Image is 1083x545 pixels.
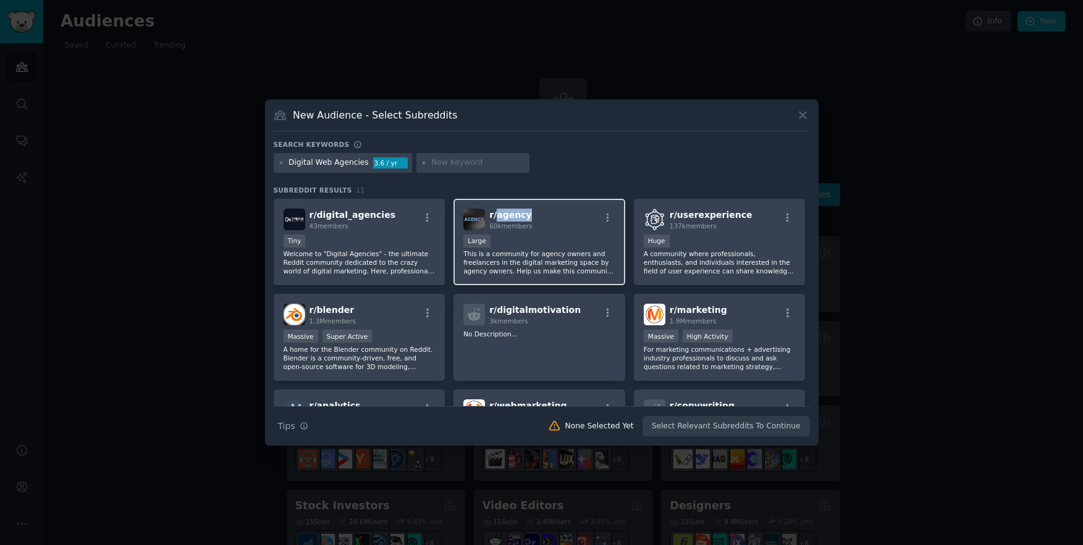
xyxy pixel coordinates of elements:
[278,420,295,433] span: Tips
[284,330,318,343] div: Massive
[284,345,436,371] p: A home for the Blender community on Reddit. Blender is a community-driven, free, and open-source ...
[310,222,348,230] span: 43 members
[644,249,796,275] p: A community where professionals, enthusiasts, and individuals interested in the field of user exp...
[489,222,532,230] span: 60k members
[683,330,733,343] div: High Activity
[463,330,615,338] p: No Description...
[322,330,373,343] div: Super Active
[463,235,491,248] div: Large
[356,186,365,194] span: 11
[373,157,408,168] div: 3.6 / yr
[670,210,752,220] span: r/ userexperience
[489,210,531,220] span: r/ agency
[644,345,796,371] p: For marketing communications + advertising industry professionals to discuss and ask questions re...
[463,399,485,421] img: webmarketing
[284,235,306,248] div: Tiny
[310,305,355,315] span: r/ blender
[284,209,305,230] img: digital_agencies
[489,317,528,325] span: 3k members
[284,304,305,325] img: blender
[489,305,581,315] span: r/ digitalmotivation
[310,317,356,325] span: 1.3M members
[310,210,395,220] span: r/ digital_agencies
[284,249,436,275] p: Welcome to "Digital Agencies" - the ultimate Reddit community dedicated to the crazy world of dig...
[274,186,352,194] span: Subreddit Results
[644,304,665,325] img: marketing
[463,209,485,230] img: agency
[670,222,717,230] span: 137k members
[644,209,665,230] img: userexperience
[670,305,727,315] span: r/ marketing
[284,399,305,421] img: analytics
[463,249,615,275] p: This is a community for agency owners and freelancers in the digital marketing space by agency ow...
[644,235,670,248] div: Huge
[644,330,678,343] div: Massive
[670,317,717,325] span: 1.9M members
[489,401,567,410] span: r/ webmarketing
[670,401,735,410] span: r/ copywriting
[274,140,350,149] h3: Search keywords
[431,157,525,168] input: New Keyword
[310,401,361,410] span: r/ analytics
[289,157,369,168] div: Digital Web Agencies
[565,421,634,432] div: None Selected Yet
[293,109,457,122] h3: New Audience - Select Subreddits
[274,415,313,437] button: Tips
